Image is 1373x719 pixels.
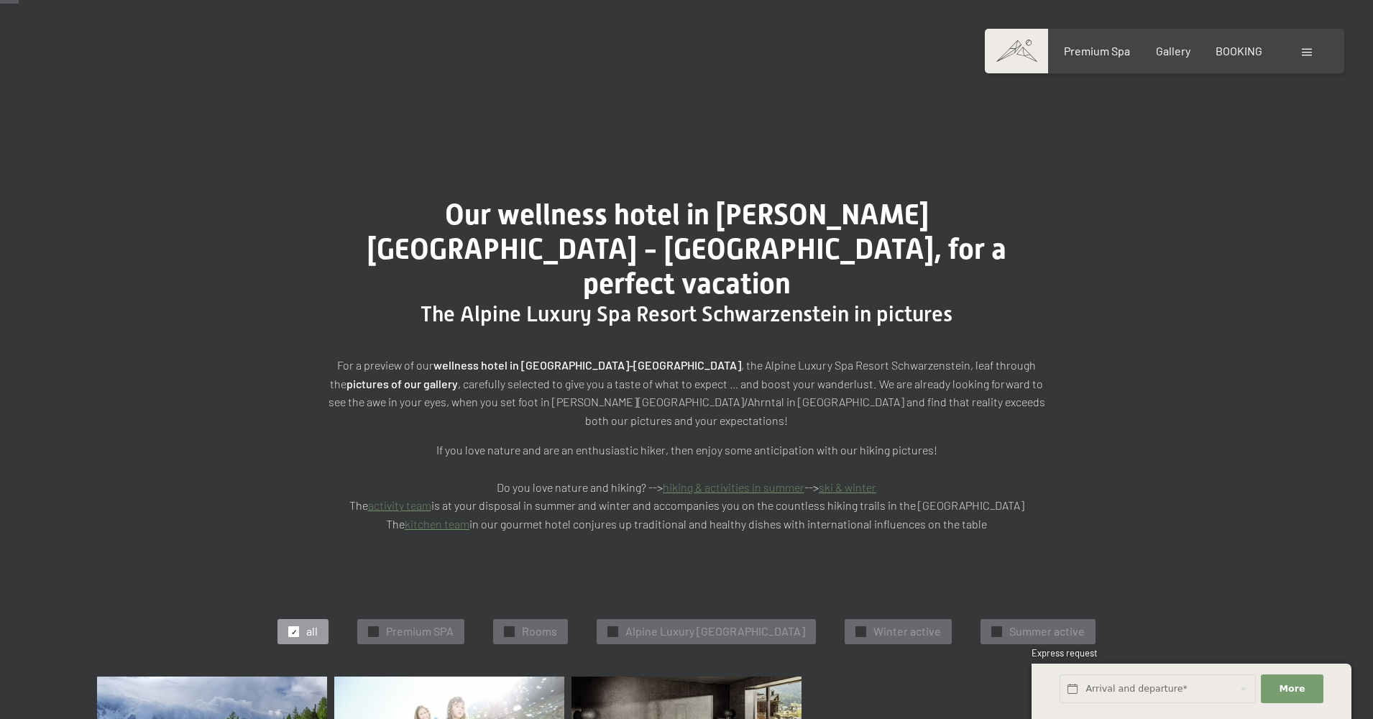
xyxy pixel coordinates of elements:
p: If you love nature and are an enthusiastic hiker, then enjoy some anticipation with our hiking pi... [327,441,1046,533]
span: The Alpine Luxury Spa Resort Schwarzenstein in pictures [421,301,952,326]
span: Rooms [522,623,557,639]
a: kitchen team [405,517,469,531]
a: ski & winter [819,480,876,494]
span: Summer active [1009,623,1085,639]
a: BOOKING [1216,44,1262,58]
span: Winter active [873,623,941,639]
a: Premium Spa [1064,44,1130,58]
span: Our wellness hotel in [PERSON_NAME][GEOGRAPHIC_DATA] - [GEOGRAPHIC_DATA], for a perfect vacation [367,198,1006,301]
span: ✓ [291,627,297,637]
a: Gallery [1156,44,1190,58]
button: More [1261,674,1323,704]
span: Premium SPA [386,623,454,639]
span: Alpine Luxury [GEOGRAPHIC_DATA] [625,623,805,639]
span: Express request [1032,647,1098,659]
span: ✓ [507,627,513,637]
span: ✓ [858,627,864,637]
strong: pictures of our gallery [346,377,458,390]
span: ✓ [994,627,1000,637]
span: ✓ [610,627,616,637]
strong: wellness hotel in [GEOGRAPHIC_DATA]-[GEOGRAPHIC_DATA] [433,358,741,372]
a: activity team [368,498,431,512]
span: More [1280,682,1305,695]
a: hiking & activities in summer [663,480,804,494]
span: ✓ [371,627,377,637]
span: all [306,623,318,639]
p: For a preview of our , the Alpine Luxury Spa Resort Schwarzenstein, leaf through the , carefully ... [327,356,1046,429]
